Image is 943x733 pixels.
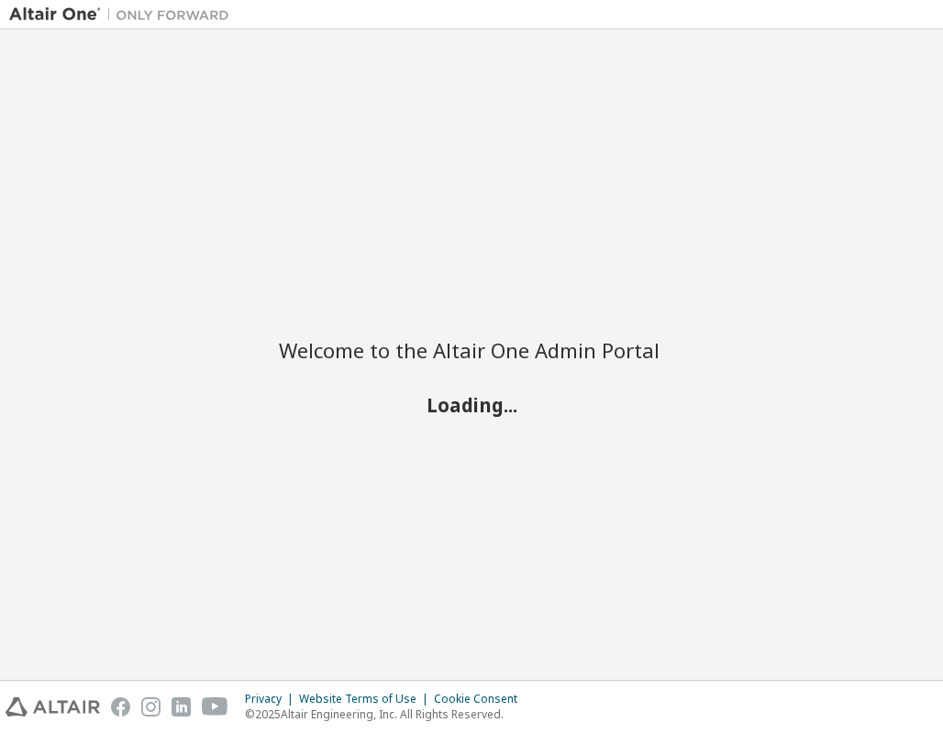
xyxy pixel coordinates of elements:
img: youtube.svg [202,697,228,717]
img: Altair One [9,5,239,24]
div: Cookie Consent [434,692,528,706]
img: instagram.svg [141,697,161,717]
h2: Loading... [279,393,664,417]
img: linkedin.svg [172,697,191,717]
img: facebook.svg [111,697,130,717]
div: Privacy [245,692,299,706]
h2: Welcome to the Altair One Admin Portal [279,337,664,363]
p: © 2025 Altair Engineering, Inc. All Rights Reserved. [245,706,528,722]
img: altair_logo.svg [6,697,100,717]
div: Website Terms of Use [299,692,434,706]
